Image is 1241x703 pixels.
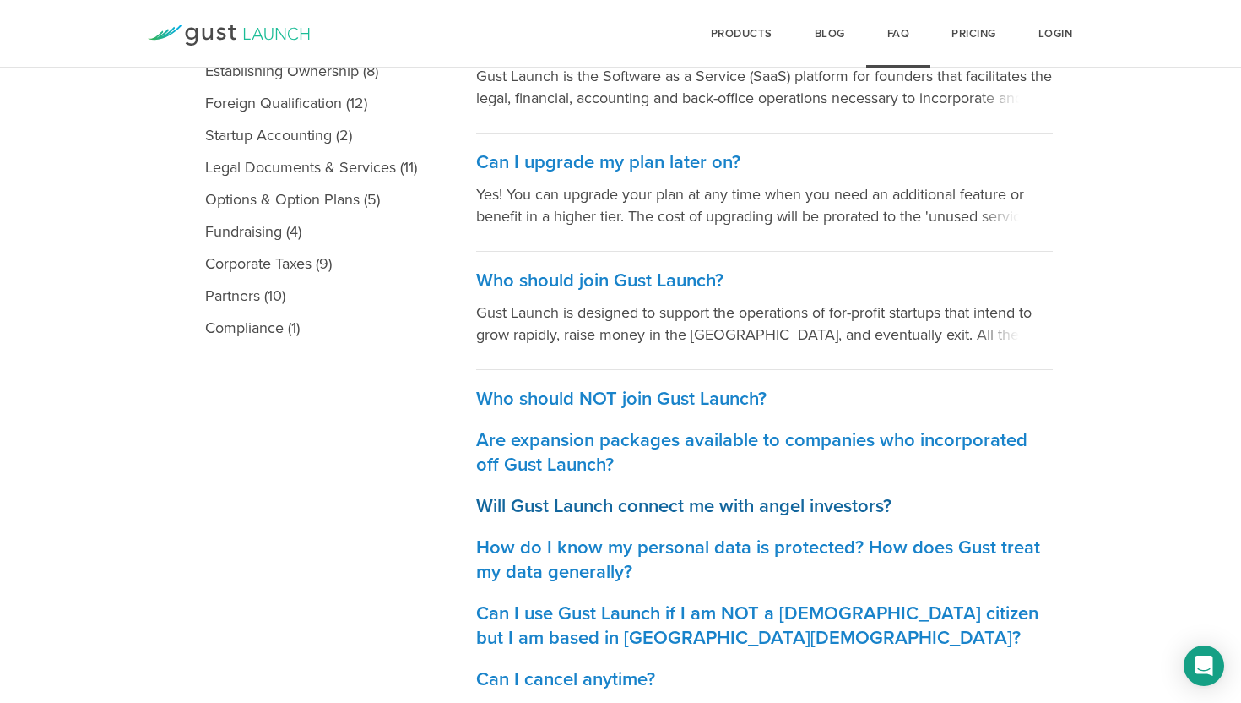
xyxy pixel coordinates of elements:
a: Establishing Ownership (8) [188,55,434,87]
a: Legal Documents & Services (11) [188,151,434,183]
a: Will Gust Launch connect me with angel investors? [476,477,1053,519]
a: Are expansion packages available to companies who incorporated off Gust Launch? [476,411,1053,477]
h3: Who should NOT join Gust Launch? [476,387,1053,411]
a: Startup Accounting (2) [188,119,434,151]
a: How do I know my personal data is protected? How does Gust treat my data generally? [476,519,1053,585]
a: Foreign Qualification (12) [188,87,434,119]
a: Fundraising (4) [188,215,434,248]
h3: Can I upgrade my plan later on? [476,150,1053,175]
a: Who should join Gust Launch? Gust Launch is designed to support the operations of for-profit star... [476,252,1053,370]
a: Who should NOT join Gust Launch? [476,370,1053,411]
p: Gust Launch is the Software as a Service (SaaS) platform for founders that facilitates the legal,... [476,65,1053,109]
h3: Are expansion packages available to companies who incorporated off Gust Launch? [476,428,1053,477]
h3: How do I know my personal data is protected? How does Gust treat my data generally? [476,536,1053,585]
a: Can I cancel anytime? [476,651,1053,692]
p: Yes! You can upgrade your plan at any time when you need an additional feature or benefit in a hi... [476,183,1053,227]
a: Options & Option Plans (5) [188,183,434,215]
a: What is Gust Launch? Gust Launch is the Software as a Service (SaaS) platform for founders that f... [476,15,1053,134]
h3: Who should join Gust Launch? [476,269,1053,293]
p: Gust Launch is designed to support the operations of for-profit startups that intend to grow rapi... [476,302,1053,346]
div: Open Intercom Messenger [1184,646,1224,686]
h3: Will Gust Launch connect me with angel investors? [476,494,1053,519]
a: Can I use Gust Launch if I am NOT a [DEMOGRAPHIC_DATA] citizen but I am based in [GEOGRAPHIC_DATA... [476,585,1053,651]
a: Can I upgrade my plan later on? Yes! You can upgrade your plan at any time when you need an addit... [476,134,1053,252]
h3: Can I use Gust Launch if I am NOT a [DEMOGRAPHIC_DATA] citizen but I am based in [GEOGRAPHIC_DATA... [476,602,1053,651]
a: Corporate Taxes (9) [188,248,434,280]
h3: Can I cancel anytime? [476,668,1053,692]
a: Compliance (1) [188,312,434,344]
a: Partners (10) [188,280,434,312]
